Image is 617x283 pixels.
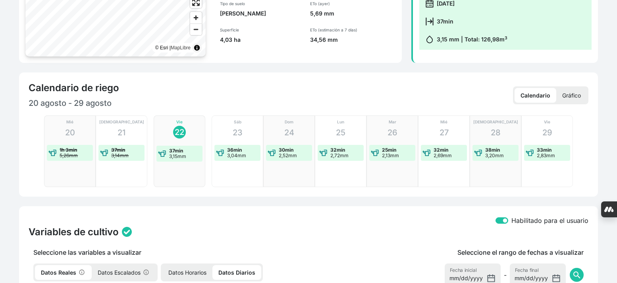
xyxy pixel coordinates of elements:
[66,119,73,125] p: Mié
[233,127,243,139] p: 23
[382,147,396,153] strong: 25min
[111,147,125,153] strong: 37min
[99,119,144,125] p: [DEMOGRAPHIC_DATA]
[337,119,344,125] p: Lun
[29,248,351,257] p: Seleccione las variables a visualizar
[440,127,449,139] p: 27
[220,1,301,6] p: Tipo de suelo
[29,97,308,109] p: 20 agosto - 29 agosto
[192,43,202,53] summary: Toggle attribution
[162,265,212,280] p: Datos Horarios
[220,27,301,33] p: Superficie
[60,153,78,158] p: 5,26mm
[190,23,202,35] button: Zoom out
[35,265,92,280] p: Datos Reales
[437,17,453,25] p: 37min
[544,119,550,125] p: Vie
[556,88,587,103] p: Gráfico
[29,226,119,238] h4: Variables de cultivo
[92,265,156,280] p: Datos Escalados
[474,149,482,157] img: water-event
[473,119,518,125] p: [DEMOGRAPHIC_DATA]
[285,119,293,125] p: Dom
[169,148,183,154] strong: 37min
[382,153,399,158] p: 2,13mm
[330,153,349,158] p: 2,72mm
[457,248,584,257] p: Seleccione el rango de fechas a visualizar
[175,126,184,138] p: 22
[169,154,186,159] p: 3,15mm
[511,216,588,225] label: Habilitado para el usuario
[485,153,504,158] p: 3,20mm
[388,127,397,139] p: 26
[65,127,75,139] p: 20
[212,265,261,280] p: Datos Diarios
[111,153,129,158] p: 3,14mm
[220,36,301,44] p: 4,03 ha
[60,147,77,153] strong: 1h 3min
[310,27,395,33] p: ETo (estimación a 7 días)
[537,147,551,153] strong: 33min
[279,147,293,153] strong: 30min
[570,268,584,282] button: search
[319,149,327,157] img: water-event
[268,149,276,157] img: water-event
[310,1,395,6] p: ETo (ayer)
[526,149,534,157] img: water-event
[336,127,345,139] p: 25
[155,44,191,52] div: © Esri |
[440,119,447,125] p: Mié
[29,82,119,94] h4: Calendario de riego
[426,18,434,25] img: calendar
[122,227,132,237] img: status
[389,119,396,125] p: Mar
[118,127,125,139] p: 21
[504,270,507,280] span: -
[572,270,582,280] span: search
[505,35,507,41] sup: 3
[426,35,434,43] img: calendar
[158,150,166,158] img: water-event
[330,147,345,153] strong: 32min
[499,36,507,43] span: m
[234,119,241,125] p: Sáb
[279,153,297,158] p: 2,52mm
[220,10,301,18] p: [PERSON_NAME]
[100,149,108,157] img: water-event
[227,153,246,158] p: 3,04mm
[190,12,202,23] button: Zoom in
[485,147,500,153] strong: 38min
[422,149,430,157] img: water-event
[48,149,56,157] img: water-event
[284,127,294,139] p: 24
[310,10,395,18] p: 5,69 mm
[542,127,552,139] p: 29
[216,149,224,157] img: water-event
[310,36,395,44] p: 34,56 mm
[491,127,501,139] p: 28
[437,35,507,43] p: 3,15 mm | Total: 126,98
[434,153,452,158] p: 2,69mm
[176,119,183,125] p: Vie
[434,147,448,153] strong: 32min
[371,149,379,157] img: water-event
[227,147,242,153] strong: 36min
[515,88,556,103] p: Calendario
[537,153,555,158] p: 2,83mm
[171,45,191,51] a: MapLibre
